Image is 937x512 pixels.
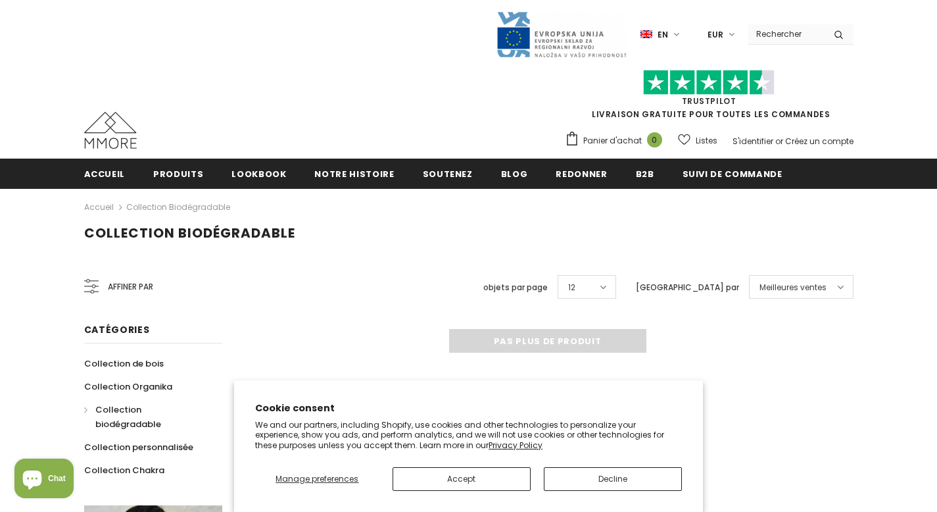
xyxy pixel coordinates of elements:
[153,159,203,188] a: Produits
[84,398,208,436] a: Collection biodégradable
[84,441,193,453] span: Collection personnalisée
[11,459,78,501] inbox-online-store-chat: Shopify online store chat
[84,352,164,375] a: Collection de bois
[785,136,853,147] a: Créez un compte
[556,168,607,180] span: Redonner
[565,76,853,120] span: LIVRAISON GRATUITE POUR TOUTES LES COMMANDES
[483,281,548,294] label: objets par page
[658,28,668,41] span: en
[126,201,230,213] a: Collection biodégradable
[733,136,773,147] a: S'identifier
[231,168,286,180] span: Lookbook
[501,168,528,180] span: Blog
[84,357,164,370] span: Collection de bois
[489,440,542,451] a: Privacy Policy
[423,168,473,180] span: soutenez
[84,224,295,242] span: Collection biodégradable
[678,129,717,152] a: Listes
[393,467,531,491] button: Accept
[314,168,394,180] span: Notre histoire
[84,436,193,459] a: Collection personnalisée
[153,168,203,180] span: Produits
[683,159,782,188] a: Suivi de commande
[95,403,161,430] span: Collection biodégradable
[255,401,682,415] h2: Cookie consent
[496,11,627,59] img: Javni Razpis
[423,159,473,188] a: soutenez
[84,112,137,149] img: Cas MMORE
[682,95,736,107] a: TrustPilot
[276,473,358,484] span: Manage preferences
[643,70,775,95] img: Faites confiance aux étoiles pilotes
[636,159,654,188] a: B2B
[568,281,575,294] span: 12
[84,323,150,336] span: Catégories
[84,159,126,188] a: Accueil
[636,168,654,180] span: B2B
[708,28,723,41] span: EUR
[314,159,394,188] a: Notre histoire
[636,281,739,294] label: [GEOGRAPHIC_DATA] par
[231,159,286,188] a: Lookbook
[683,168,782,180] span: Suivi de commande
[759,281,827,294] span: Meilleures ventes
[647,132,662,147] span: 0
[84,380,172,393] span: Collection Organika
[496,28,627,39] a: Javni Razpis
[544,467,682,491] button: Decline
[84,199,114,215] a: Accueil
[583,134,642,147] span: Panier d'achat
[556,159,607,188] a: Redonner
[84,168,126,180] span: Accueil
[640,29,652,40] img: i-lang-1.png
[84,459,164,482] a: Collection Chakra
[84,464,164,476] span: Collection Chakra
[748,24,824,43] input: Search Site
[255,420,682,451] p: We and our partners, including Shopify, use cookies and other technologies to personalize your ex...
[255,467,379,491] button: Manage preferences
[775,136,783,147] span: or
[108,280,153,294] span: Affiner par
[501,159,528,188] a: Blog
[696,134,717,147] span: Listes
[84,375,172,398] a: Collection Organika
[565,131,669,151] a: Panier d'achat 0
